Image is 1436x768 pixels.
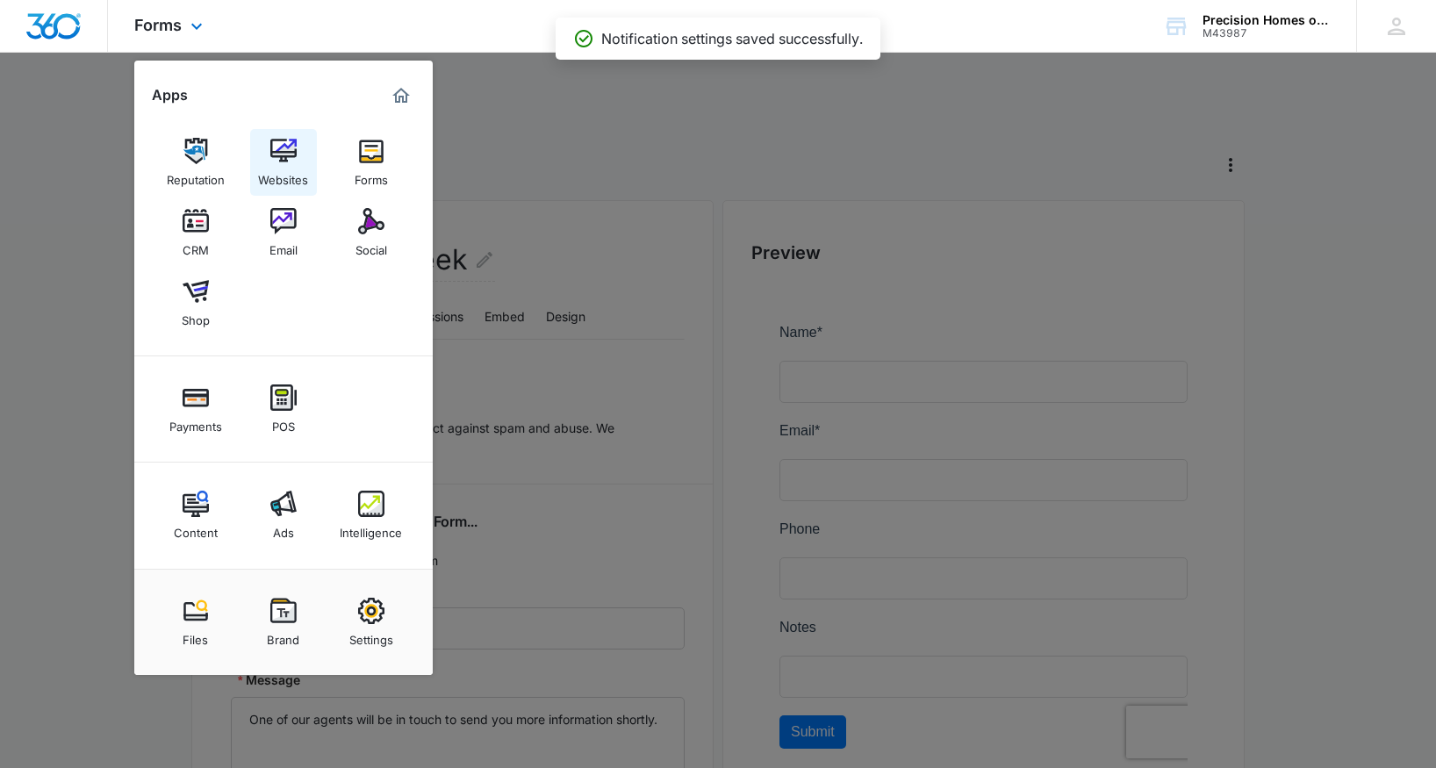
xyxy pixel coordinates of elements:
a: Social [338,199,405,266]
span: Forms [134,16,182,34]
a: Email [250,199,317,266]
div: Payments [169,411,222,434]
div: Brand [267,624,299,647]
div: Email [269,234,298,257]
div: CRM [183,234,209,257]
a: Intelligence [338,482,405,549]
a: Websites [250,129,317,196]
a: CRM [162,199,229,266]
div: account id [1203,27,1331,39]
div: Ads [273,517,294,540]
a: Shop [162,269,229,336]
a: Reputation [162,129,229,196]
div: Social [355,234,387,257]
div: Forms [355,164,388,187]
a: Settings [338,589,405,656]
div: Settings [349,624,393,647]
a: Marketing 360® Dashboard [387,82,415,110]
a: Forms [338,129,405,196]
div: Websites [258,164,308,187]
a: Content [162,482,229,549]
div: Reputation [167,164,225,187]
div: Content [174,517,218,540]
a: Payments [162,376,229,442]
div: account name [1203,13,1331,27]
div: Files [183,624,208,647]
div: POS [272,411,295,434]
a: Files [162,589,229,656]
p: Notification settings saved successfully. [601,28,863,49]
div: Shop [182,305,210,327]
span: Submit [11,402,55,417]
a: Brand [250,589,317,656]
iframe: reCAPTCHA [347,384,571,436]
h2: Apps [152,87,188,104]
div: Intelligence [340,517,402,540]
a: POS [250,376,317,442]
a: Ads [250,482,317,549]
